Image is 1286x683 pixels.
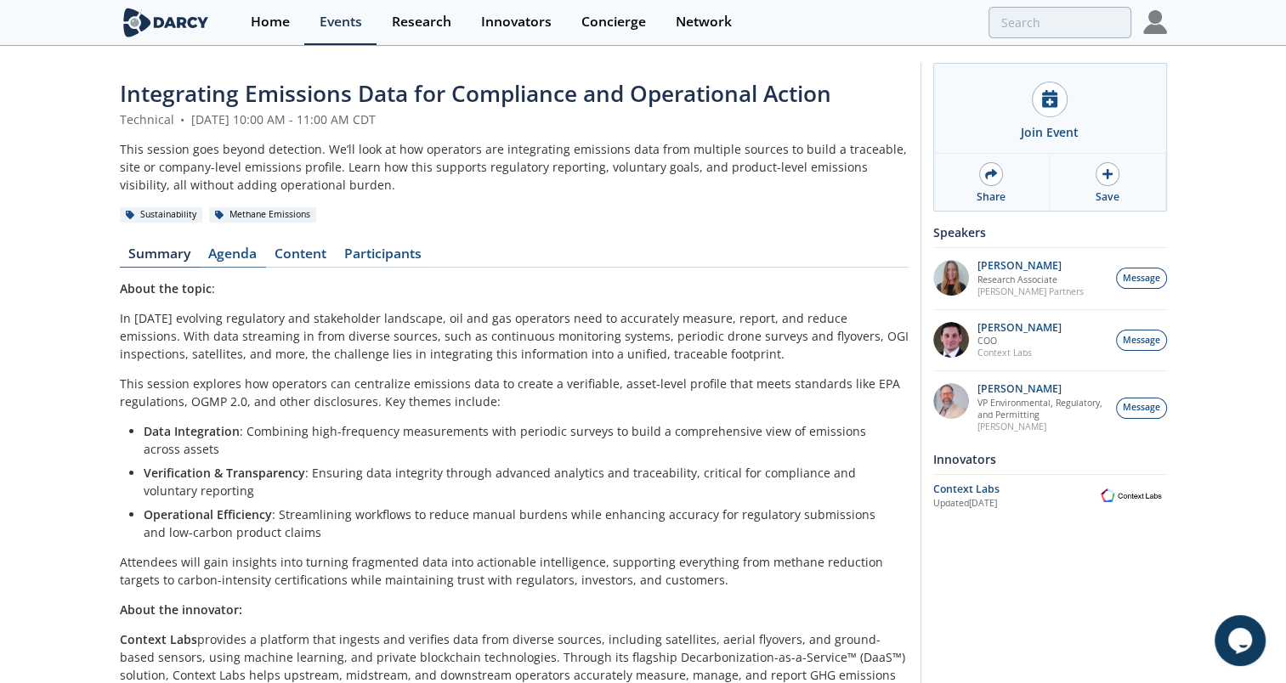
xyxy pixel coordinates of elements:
[120,375,909,410] p: This session explores how operators can centralize emissions data to create a verifiable, asset-l...
[120,553,909,589] p: Attendees will gain insights into turning fragmented data into actionable intelligence, supportin...
[120,247,200,268] a: Summary
[1096,486,1167,505] img: Context Labs
[336,247,431,268] a: Participants
[144,422,897,458] li: : Combining high-frequency measurements with periodic surveys to build a comprehensive view of em...
[481,15,552,29] div: Innovators
[200,247,266,268] a: Agenda
[1123,334,1160,347] span: Message
[392,15,451,29] div: Research
[1096,189,1119,205] div: Save
[120,601,242,618] strong: About the innovator:
[581,15,646,29] div: Concierge
[933,217,1167,247] div: Speakers
[1116,268,1167,289] button: Message
[178,111,188,127] span: •
[120,309,909,363] p: In [DATE] evolving regulatory and stakeholder landscape, oil and gas operators need to accurately...
[933,383,969,419] img: ed2b4adb-f152-4947-b39b-7b15fa9ececc
[977,274,1084,285] p: Research Associate
[933,482,1096,497] div: Context Labs
[933,322,969,358] img: 501ea5c4-0272-445a-a9c3-1e215b6764fd
[1215,615,1269,666] iframe: chat widget
[320,15,362,29] div: Events
[251,15,290,29] div: Home
[1021,123,1079,141] div: Join Event
[977,397,1107,421] p: VP Environmental, Regulatory, and Permitting
[933,260,969,296] img: 1e06ca1f-8078-4f37-88bf-70cc52a6e7bd
[977,285,1084,297] p: [PERSON_NAME] Partners
[144,505,897,541] li: : Streamlining workflows to reduce manual burdens while enhancing accuracy for regulatory submiss...
[120,78,831,109] span: Integrating Emissions Data for Compliance and Operational Action
[977,383,1107,395] p: [PERSON_NAME]
[120,631,197,647] strong: Context Labs
[144,506,272,522] strong: Operational Efficiency
[120,8,212,37] img: logo-wide.svg
[933,497,1096,511] div: Updated [DATE]
[977,421,1107,432] p: [PERSON_NAME]
[1116,398,1167,419] button: Message
[977,189,1006,205] div: Share
[989,7,1131,38] input: Advanced Search
[676,15,732,29] div: Network
[144,464,897,500] li: : Ensuring data integrity through advanced analytics and traceability, critical for compliance an...
[120,140,909,194] div: This session goes beyond detection. We’ll look at how operators are integrating emissions data fr...
[1123,272,1160,285] span: Message
[1123,401,1160,415] span: Message
[266,247,336,268] a: Content
[977,260,1084,272] p: [PERSON_NAME]
[144,465,305,481] strong: Verification & Transparency
[120,110,909,128] div: Technical [DATE] 10:00 AM - 11:00 AM CDT
[120,279,909,297] p: :
[977,322,1062,334] p: [PERSON_NAME]
[977,335,1062,347] p: COO
[933,444,1167,474] div: Innovators
[209,207,317,223] div: Methane Emissions
[144,423,240,439] strong: Data Integration
[977,347,1062,358] p: Context Labs
[120,280,212,296] strong: About the topic
[1116,330,1167,351] button: Message
[933,481,1167,511] a: Context Labs Updated[DATE] Context Labs
[120,207,203,223] div: Sustainability
[1143,10,1167,34] img: Profile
